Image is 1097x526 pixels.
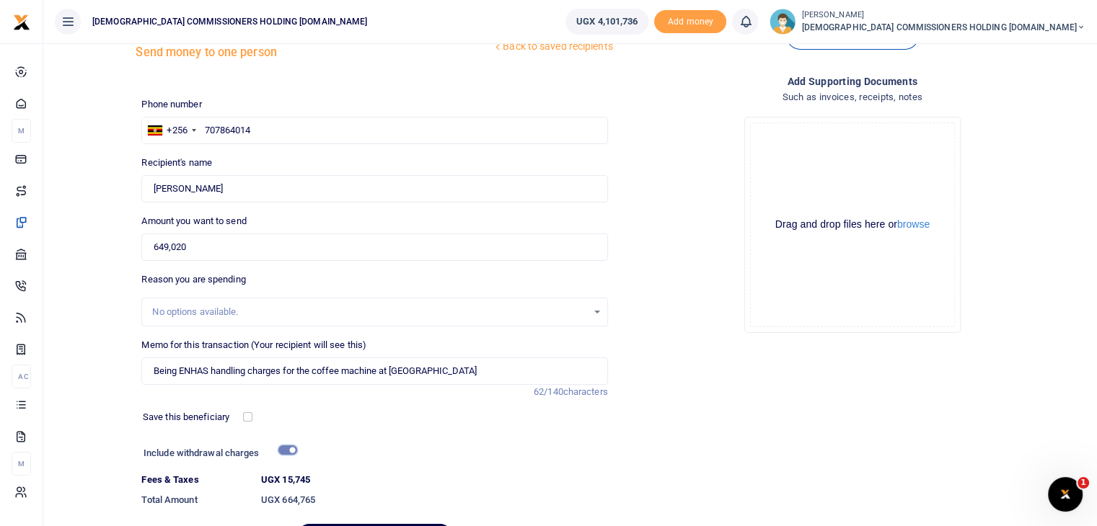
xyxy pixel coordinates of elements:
[141,214,246,228] label: Amount you want to send
[141,233,607,261] input: UGX
[136,473,255,487] dt: Fees & Taxes
[770,9,1085,35] a: profile-user [PERSON_NAME] [DEMOGRAPHIC_DATA] COMMISSIONERS HOLDING [DOMAIN_NAME]
[13,14,30,31] img: logo-small
[654,10,726,34] li: Toup your wallet
[143,410,229,424] label: Save this beneficiary
[261,494,608,506] h6: UGX 664,765
[12,119,31,143] li: M
[1048,477,1083,512] iframe: Intercom live chat
[801,9,1085,22] small: [PERSON_NAME]
[141,175,607,202] input: Loading name...
[141,338,366,352] label: Memo for this transaction (Your recipient will see this)
[141,272,245,287] label: Reason you are spending
[560,9,654,35] li: Wallet ballance
[142,117,200,143] div: Uganda: +256
[141,97,201,112] label: Phone number
[654,10,726,34] span: Add money
[801,21,1085,34] span: [DEMOGRAPHIC_DATA] COMMISSIONERS HOLDING [DOMAIN_NAME]
[565,9,648,35] a: UGX 4,101,736
[12,365,31,388] li: Ac
[13,16,30,27] a: logo-small logo-large logo-large
[563,386,608,397] span: characters
[141,494,250,506] h6: Total Amount
[167,123,187,138] div: +256
[141,357,607,385] input: Enter extra information
[770,9,796,35] img: profile-user
[152,305,586,319] div: No options available.
[620,89,1085,105] h4: Such as invoices, receipts, notes
[620,73,1085,89] h4: Add supporting Documents
[141,156,212,170] label: Recipient's name
[12,452,31,476] li: M
[751,218,954,231] div: Drag and drop files here or
[534,386,563,397] span: 62/140
[144,447,291,459] h6: Include withdrawal charges
[492,34,614,60] a: Back to saved recipients
[87,15,373,28] span: [DEMOGRAPHIC_DATA] COMMISSIONERS HOLDING [DOMAIN_NAME]
[1078,477,1089,489] span: 1
[897,219,930,229] button: browse
[576,14,638,29] span: UGX 4,101,736
[136,45,492,60] h5: Send money to one person
[654,15,726,26] a: Add money
[141,117,607,144] input: Enter phone number
[261,473,310,487] label: UGX 15,745
[744,117,961,333] div: File Uploader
